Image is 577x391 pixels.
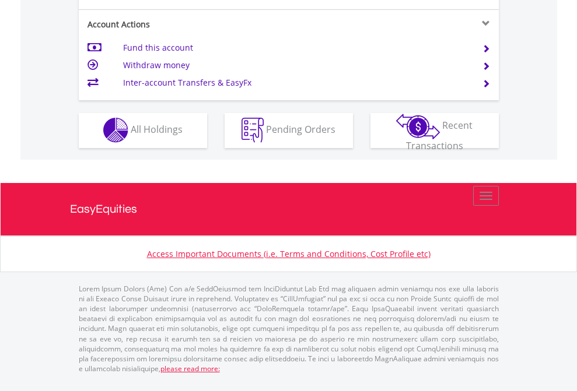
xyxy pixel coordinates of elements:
[123,74,468,91] td: Inter-account Transfers & EasyFx
[396,114,440,139] img: transactions-zar-wht.png
[79,284,499,374] p: Lorem Ipsum Dolors (Ame) Con a/e SeddOeiusmod tem InciDiduntut Lab Etd mag aliquaen admin veniamq...
[147,248,431,259] a: Access Important Documents (i.e. Terms and Conditions, Cost Profile etc)
[242,118,264,143] img: pending_instructions-wht.png
[160,364,220,374] a: please read more:
[131,123,183,136] span: All Holdings
[123,57,468,74] td: Withdraw money
[266,123,335,136] span: Pending Orders
[406,119,473,152] span: Recent Transactions
[370,113,499,148] button: Recent Transactions
[103,118,128,143] img: holdings-wht.png
[123,39,468,57] td: Fund this account
[79,113,207,148] button: All Holdings
[225,113,353,148] button: Pending Orders
[79,19,289,30] div: Account Actions
[70,183,508,235] a: EasyEquities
